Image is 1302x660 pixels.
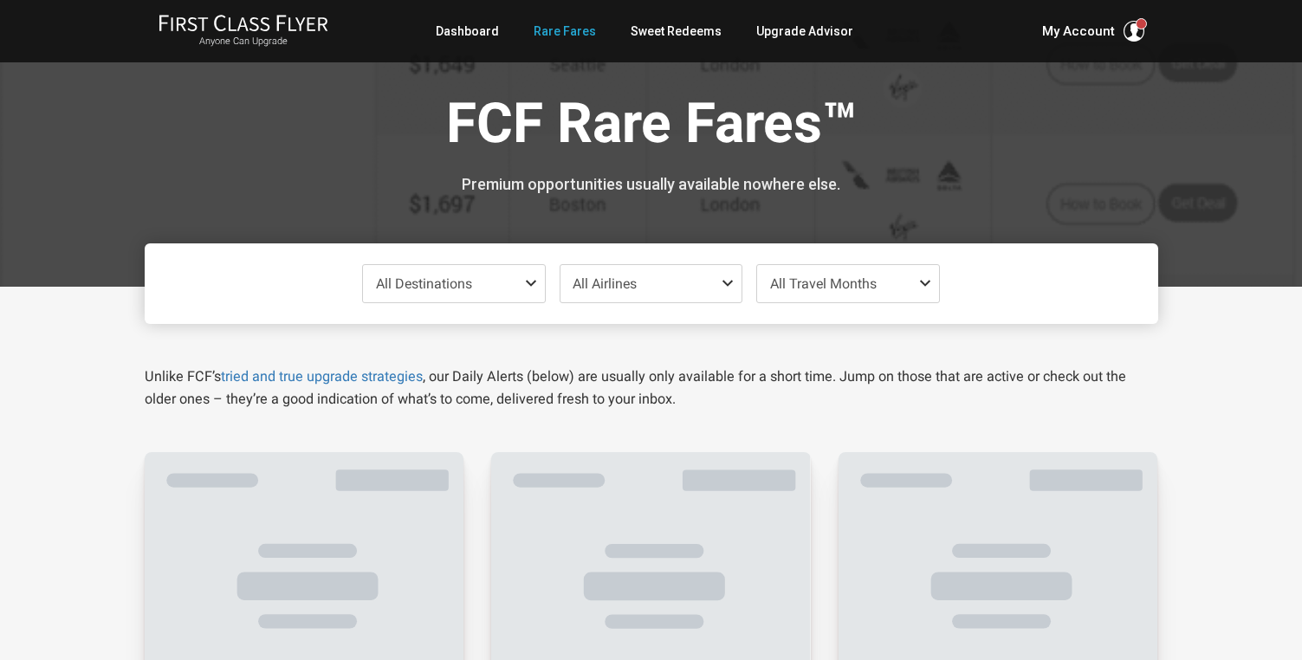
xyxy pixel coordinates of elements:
[159,36,328,48] small: Anyone Can Upgrade
[573,275,637,292] span: All Airlines
[159,14,328,49] a: First Class FlyerAnyone Can Upgrade
[1042,21,1144,42] button: My Account
[1042,21,1115,42] span: My Account
[158,176,1145,193] h3: Premium opportunities usually available nowhere else.
[145,366,1158,411] p: Unlike FCF’s , our Daily Alerts (below) are usually only available for a short time. Jump on thos...
[376,275,472,292] span: All Destinations
[436,16,499,47] a: Dashboard
[159,14,328,32] img: First Class Flyer
[534,16,596,47] a: Rare Fares
[158,94,1145,160] h1: FCF Rare Fares™
[631,16,722,47] a: Sweet Redeems
[756,16,853,47] a: Upgrade Advisor
[770,275,877,292] span: All Travel Months
[221,368,423,385] a: tried and true upgrade strategies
